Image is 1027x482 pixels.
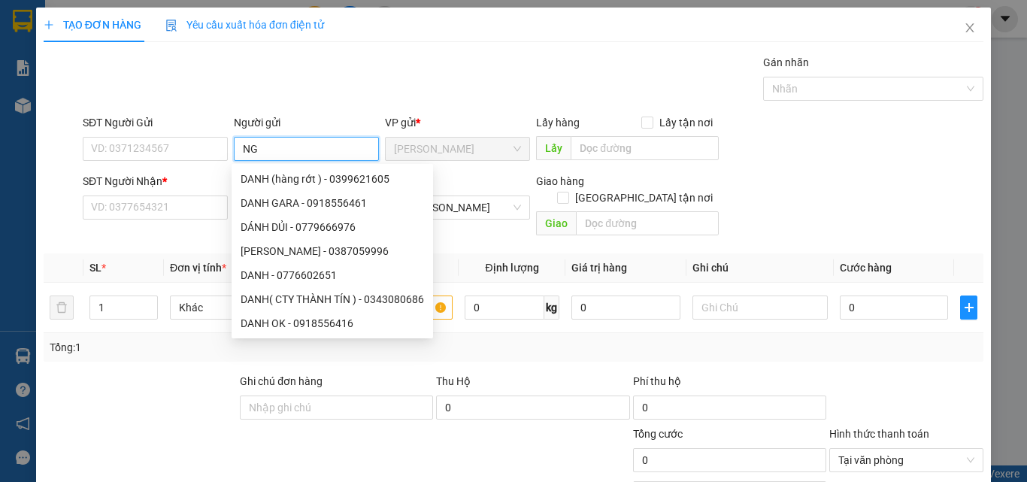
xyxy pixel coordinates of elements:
div: 0918556416 [144,67,265,88]
span: Yêu cầu xuất hóa đơn điện tử [165,19,324,31]
span: Giao [536,211,576,235]
span: Cước hàng [840,262,892,274]
span: Lấy hàng [536,117,580,129]
div: BẾN THÀNH [13,47,133,65]
span: Giá trị hàng [571,262,627,274]
div: DANH (hàng rớt ) - 0399621605 [241,171,424,187]
span: Nhận: [144,14,180,30]
div: DANH - 0776602651 [232,263,433,287]
img: icon [165,20,177,32]
div: 0909501389 [13,65,133,86]
div: VP gửi [385,114,530,131]
div: NGUYỄN DANH HUY - 0387059996 [232,239,433,263]
div: DANH [144,49,265,67]
div: SĐT Người Nhận [83,173,228,189]
button: plus [960,296,977,320]
span: Tổng cước [633,428,683,440]
div: [PERSON_NAME] - 0387059996 [241,243,424,259]
span: kg [544,296,559,320]
span: Định lượng [485,262,538,274]
span: Giao hàng [536,175,584,187]
div: DANH OK - 0918556416 [232,311,433,335]
span: Lấy [536,136,571,160]
span: plus [961,302,977,314]
span: Lấy tận nơi [653,114,719,131]
input: 0 [571,296,680,320]
div: DÁNH DỦI - 0779666976 [241,219,424,235]
span: Hồ Chí Minh [394,138,521,160]
span: close [964,22,976,34]
div: SĐT Người Gửi [83,114,228,131]
th: Ghi chú [686,253,834,283]
span: Khác [179,296,296,319]
div: VP [PERSON_NAME] [144,13,265,49]
div: Tổng: 1 [50,339,398,356]
div: DÁNH DỦI - 0779666976 [232,215,433,239]
label: Ghi chú đơn hàng [240,375,323,387]
span: Tại văn phòng [838,449,974,471]
div: DANH( CTY THÀNH TÍN ) - 0343080686 [232,287,433,311]
div: DANH GARA - 0918556461 [232,191,433,215]
input: Dọc đường [576,211,719,235]
label: Hình thức thanh toán [829,428,929,440]
span: Đơn vị tính [170,262,226,274]
input: Ghi Chú [692,296,828,320]
span: SL [89,262,101,274]
button: Close [949,8,991,50]
div: DANH - 0776602651 [241,267,424,283]
div: DANH GARA - 0918556461 [241,195,424,211]
span: CC [141,97,159,113]
span: Gửi: [13,13,36,29]
div: Phí thu hộ [633,373,826,396]
div: DANH( CTY THÀNH TÍN ) - 0343080686 [241,291,424,308]
label: Gán nhãn [763,56,809,68]
span: TẠO ĐƠN HÀNG [44,19,141,31]
div: DANH (hàng rớt ) - 0399621605 [232,167,433,191]
span: [GEOGRAPHIC_DATA] tận nơi [569,189,719,206]
div: [PERSON_NAME] [13,13,133,47]
span: Thu Hộ [436,375,471,387]
div: Người gửi [234,114,379,131]
input: Dọc đường [571,136,719,160]
div: DANH OK - 0918556416 [241,315,424,332]
button: delete [50,296,74,320]
span: plus [44,20,54,30]
span: VP Phan Rang [394,196,521,219]
input: Ghi chú đơn hàng [240,396,433,420]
